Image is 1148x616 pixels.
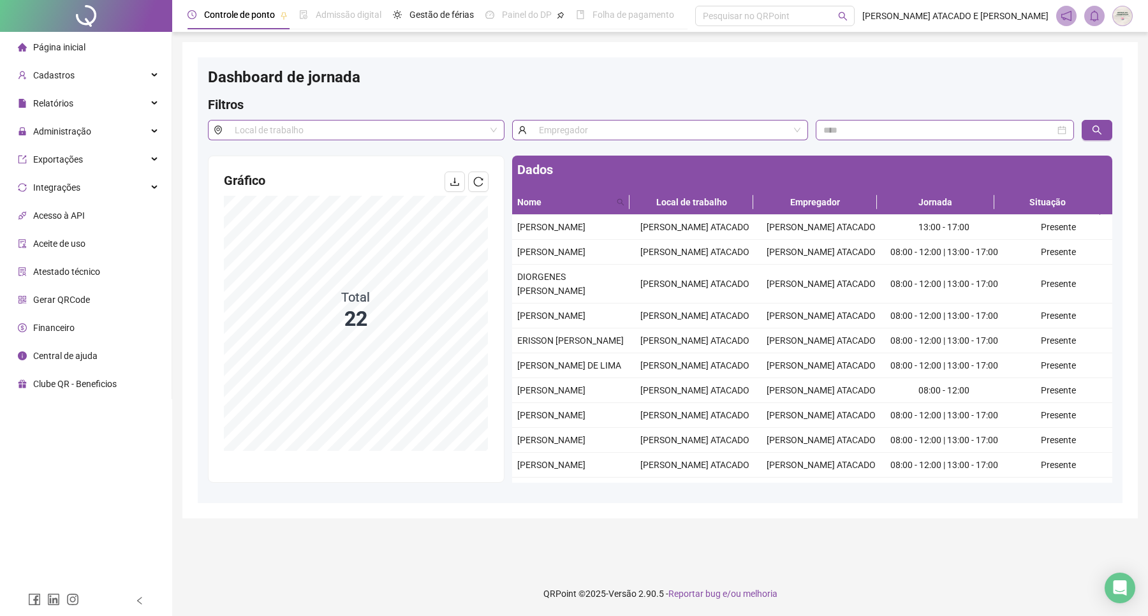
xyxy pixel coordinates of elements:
span: linkedin [47,593,60,606]
span: Gestão de férias [409,10,474,20]
td: Presente [1004,215,1112,240]
span: Dashboard de jornada [208,68,360,86]
footer: QRPoint © 2025 - 2.90.5 - [172,571,1148,616]
span: Aceite de uso [33,238,85,249]
span: book [576,10,585,19]
span: gift [18,379,27,388]
td: 08:00 - 12:00 | 13:00 - 17:00 [884,478,1004,502]
span: left [135,596,144,605]
span: user-add [18,71,27,80]
span: Cadastros [33,70,75,80]
td: [PERSON_NAME] ATACADO [632,265,758,304]
span: search [614,193,627,212]
span: Financeiro [33,323,75,333]
span: export [18,155,27,164]
span: instagram [66,593,79,606]
span: Integrações [33,182,80,193]
span: [PERSON_NAME] ATACADO E [PERSON_NAME] [862,9,1049,23]
span: pushpin [280,11,288,19]
th: Local de trabalho [629,190,753,215]
span: Gráfico [224,173,265,188]
td: [PERSON_NAME] ATACADO [758,304,885,328]
td: [PERSON_NAME] ATACADO [632,378,758,403]
span: ERISSON [PERSON_NAME] [517,335,624,346]
span: Folha de pagamento [592,10,674,20]
span: sun [393,10,402,19]
span: search [617,198,624,206]
span: [PERSON_NAME] [517,385,585,395]
span: dashboard [485,10,494,19]
td: [PERSON_NAME] ATACADO [758,353,885,378]
span: Nome [517,195,612,209]
span: info-circle [18,351,27,360]
td: 08:00 - 12:00 | 13:00 - 17:00 [884,453,1004,478]
td: [PERSON_NAME] ATACADO [758,265,885,304]
span: [PERSON_NAME] [517,410,585,420]
td: [PERSON_NAME] ATACADO [632,304,758,328]
td: [PERSON_NAME] ATACADO [758,453,885,478]
span: [PERSON_NAME] [517,460,585,470]
div: Open Intercom Messenger [1105,573,1135,603]
span: bell [1089,10,1100,22]
td: [PERSON_NAME] ATACADO [632,328,758,353]
span: Página inicial [33,42,85,52]
td: 08:00 - 12:00 | 13:00 - 17:00 [884,240,1004,265]
span: search [838,11,848,21]
span: pushpin [557,11,564,19]
span: Reportar bug e/ou melhoria [668,589,777,599]
td: [PERSON_NAME] ATACADO [632,428,758,453]
td: [PERSON_NAME] ATACADO [632,478,758,502]
span: home [18,43,27,52]
td: [PERSON_NAME] ATACADO [758,428,885,453]
td: [PERSON_NAME] ATACADO [758,215,885,240]
td: Presente [1004,328,1112,353]
span: DIORGENES [PERSON_NAME] [517,272,585,296]
span: Relatórios [33,98,73,108]
span: audit [18,239,27,248]
td: 08:00 - 12:00 | 13:00 - 17:00 [884,353,1004,378]
span: Clube QR - Beneficios [33,379,117,389]
span: solution [18,267,27,276]
td: Presente [1004,478,1112,502]
span: Atestado técnico [33,267,100,277]
td: 08:00 - 12:00 | 13:00 - 17:00 [884,428,1004,453]
td: [PERSON_NAME] ATACADO [758,328,885,353]
td: 08:00 - 12:00 | 13:00 - 17:00 [884,328,1004,353]
span: user [512,120,532,140]
th: Empregador [753,190,877,215]
span: [PERSON_NAME] [517,222,585,232]
span: Administração [33,126,91,136]
span: [PERSON_NAME] DE LIMA [517,360,621,370]
span: environment [208,120,228,140]
span: Acesso à API [33,210,85,221]
td: 08:00 - 12:00 | 13:00 - 17:00 [884,403,1004,428]
td: [PERSON_NAME] ATACADO [758,378,885,403]
span: [PERSON_NAME] [517,247,585,257]
td: [PERSON_NAME] ATACADO [632,215,758,240]
span: dollar [18,323,27,332]
th: Jornada [877,190,995,215]
td: [PERSON_NAME] ATACADO [632,240,758,265]
span: Gerar QRCode [33,295,90,305]
span: notification [1061,10,1072,22]
td: Presente [1004,353,1112,378]
td: 08:00 - 12:00 | 13:00 - 17:00 [884,265,1004,304]
span: Controle de ponto [204,10,275,20]
span: Central de ajuda [33,351,98,361]
td: [PERSON_NAME] ATACADO [758,403,885,428]
span: search [1092,125,1102,135]
span: Filtros [208,97,244,112]
td: Presente [1004,240,1112,265]
span: Admissão digital [316,10,381,20]
td: 08:00 - 12:00 | 13:00 - 17:00 [884,304,1004,328]
span: reload [473,177,483,187]
img: 64868 [1113,6,1132,26]
td: Presente [1004,378,1112,403]
td: Presente [1004,428,1112,453]
span: Exportações [33,154,83,165]
span: api [18,211,27,220]
td: Presente [1004,265,1112,304]
td: [PERSON_NAME] ATACADO [632,353,758,378]
span: clock-circle [188,10,196,19]
span: facebook [28,593,41,606]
